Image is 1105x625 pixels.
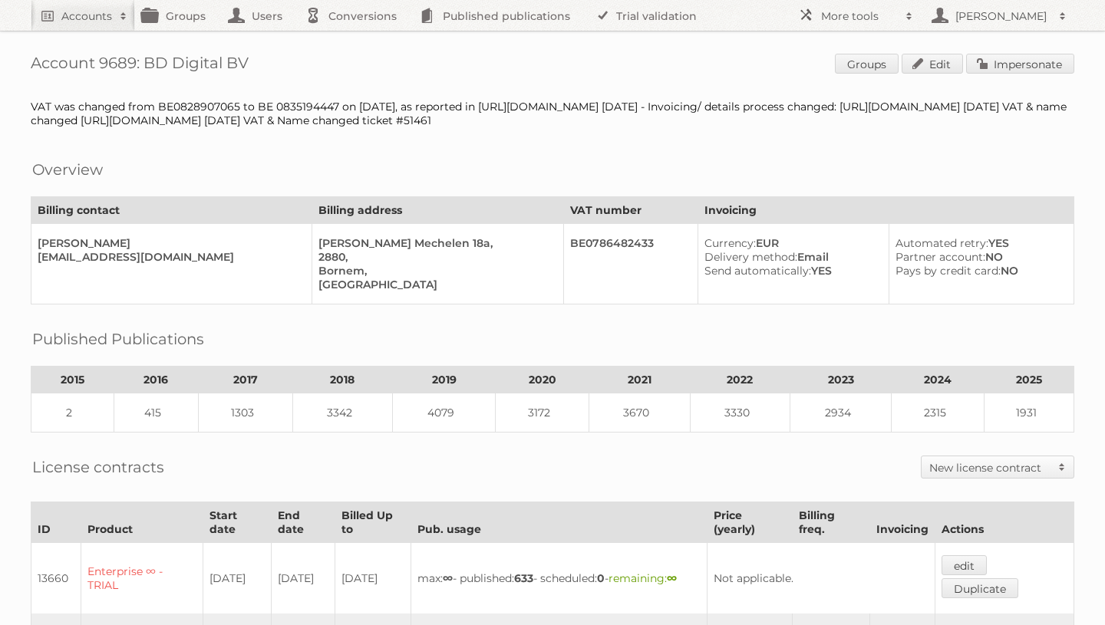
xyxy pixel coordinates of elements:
td: [DATE] [335,543,411,614]
a: Duplicate [942,578,1018,598]
th: Billing freq. [793,502,870,543]
th: End date [272,502,335,543]
a: New license contract [922,456,1074,478]
td: 1931 [985,393,1074,433]
div: [EMAIL_ADDRESS][DOMAIN_NAME] [38,250,299,264]
th: 2019 [392,367,496,393]
a: Impersonate [966,54,1074,74]
th: 2018 [292,367,392,393]
td: Not applicable. [708,543,935,614]
h2: Published Publications [32,327,204,350]
h1: Account 9689: BD Digital BV [31,54,1074,77]
strong: 633 [514,571,533,585]
td: 4079 [392,393,496,433]
td: [DATE] [272,543,335,614]
td: 2 [31,393,114,433]
span: remaining: [609,571,677,585]
th: VAT number [564,197,698,224]
th: 2024 [892,367,985,393]
td: 3172 [496,393,589,433]
th: 2015 [31,367,114,393]
div: Bornem, [318,264,551,278]
th: 2016 [114,367,198,393]
td: max: - published: - scheduled: - [411,543,708,614]
div: EUR [704,236,876,250]
td: 3342 [292,393,392,433]
a: Groups [835,54,899,74]
div: [GEOGRAPHIC_DATA] [318,278,551,291]
td: [DATE] [203,543,272,614]
th: Invoicing [870,502,935,543]
th: Billing address [312,197,564,224]
div: VAT was changed from BE0828907065 to BE 0835194447 on [DATE], as reported in [URL][DOMAIN_NAME] [... [31,100,1074,127]
td: 2315 [892,393,985,433]
th: 2023 [790,367,891,393]
strong: ∞ [667,571,677,585]
a: edit [942,555,987,575]
div: [PERSON_NAME] Mechelen 18a, [318,236,551,250]
h2: [PERSON_NAME] [952,8,1051,24]
div: YES [896,236,1061,250]
span: Currency: [704,236,756,250]
td: Enterprise ∞ - TRIAL [81,543,203,614]
div: Email [704,250,876,264]
th: Invoicing [698,197,1074,224]
th: Start date [203,502,272,543]
h2: New license contract [929,460,1051,475]
span: Delivery method: [704,250,797,264]
strong: ∞ [443,571,453,585]
div: YES [704,264,876,278]
td: 3670 [589,393,690,433]
th: 2025 [985,367,1074,393]
span: Toggle [1051,456,1074,478]
span: Automated retry: [896,236,988,250]
h2: Accounts [61,8,112,24]
td: 3330 [690,393,790,433]
th: Actions [935,502,1074,543]
a: Edit [902,54,963,74]
td: BE0786482433 [564,224,698,304]
th: ID [31,502,81,543]
div: [PERSON_NAME] [38,236,299,250]
th: Pub. usage [411,502,708,543]
span: Pays by credit card: [896,264,1001,278]
span: Partner account: [896,250,985,264]
div: NO [896,264,1061,278]
th: Billed Up to [335,502,411,543]
td: 2934 [790,393,891,433]
td: 13660 [31,543,81,614]
span: Send automatically: [704,264,811,278]
strong: 0 [597,571,605,585]
th: 2017 [198,367,292,393]
td: 1303 [198,393,292,433]
h2: License contracts [32,456,164,479]
th: 2020 [496,367,589,393]
th: 2021 [589,367,690,393]
h2: More tools [821,8,898,24]
h2: Overview [32,158,103,181]
th: Product [81,502,203,543]
th: Billing contact [31,197,312,224]
div: 2880, [318,250,551,264]
div: NO [896,250,1061,264]
th: Price (yearly) [708,502,793,543]
td: 415 [114,393,198,433]
th: 2022 [690,367,790,393]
